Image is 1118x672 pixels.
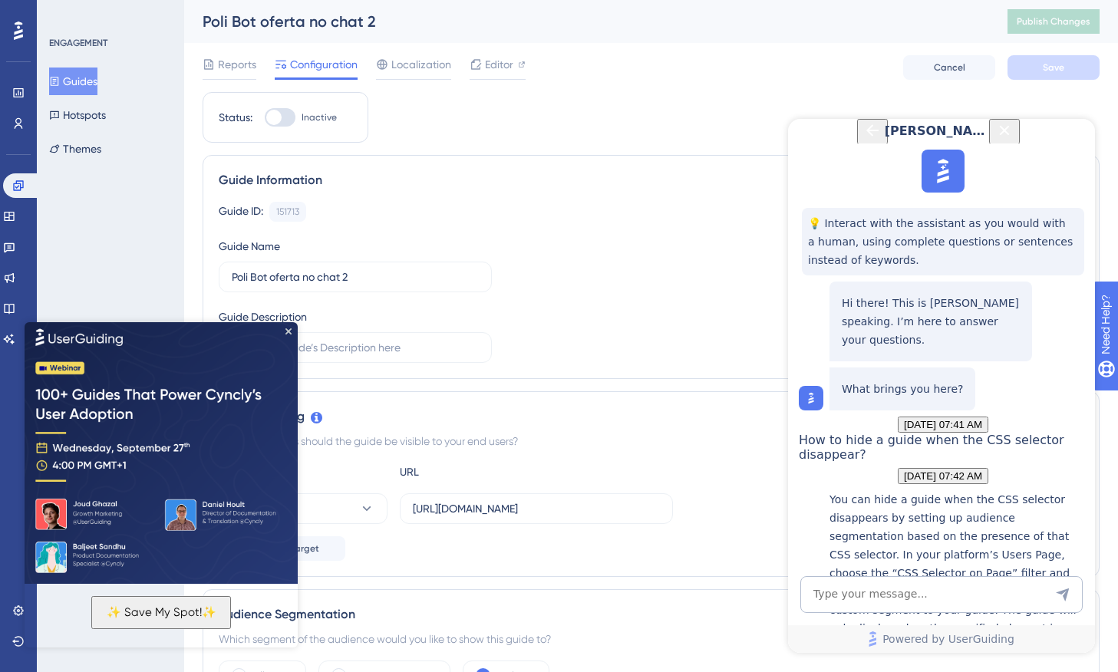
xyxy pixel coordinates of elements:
div: Page Targeting [219,407,1083,426]
textarea: AI Assistant Text Input [12,457,295,494]
div: Guide Information [219,171,1083,189]
p: You can hide a guide when the CSS selector disappears by setting up audience segmentation based o... [41,371,299,555]
div: Guide ID: [219,202,263,222]
span: Editor [485,55,513,74]
span: Inactive [302,111,337,124]
span: Configuration [290,55,358,74]
span: Reports [218,55,256,74]
span: Save [1043,61,1064,74]
span: Need Help? [36,4,96,22]
span: Publish Changes [1017,15,1090,28]
div: Guide Description [219,308,307,326]
button: Guides [49,68,97,95]
div: Audience Segmentation [219,605,1083,624]
input: Type your Guide’s Name here [232,268,479,285]
div: 151713 [276,206,299,218]
div: On which pages should the guide be visible to your end users? [219,432,1083,450]
input: yourwebsite.com/path [413,500,660,517]
button: Themes [49,135,101,163]
button: Publish Changes [1008,9,1100,34]
span: Localization [391,55,451,74]
input: Type your Guide’s Description here [232,339,479,356]
button: Hotspots [49,101,106,129]
button: Cancel [903,55,995,80]
div: Close Preview [261,6,267,12]
button: ✨ Save My Spot!✨ [67,274,206,307]
div: Guide Name [219,237,280,255]
span: Powered by UserGuiding [94,511,226,529]
div: Choose A Rule [219,463,388,481]
div: Poli Bot oferta no chat 2 [203,11,969,32]
button: Save [1008,55,1100,80]
div: Send Message [267,468,282,483]
div: Status: [219,108,252,127]
div: ENGAGEMENT [49,37,107,49]
button: starts with [219,493,388,524]
span: Cancel [934,61,965,74]
iframe: UserGuiding AI Assistant [788,119,1095,653]
div: URL [400,463,569,481]
div: Which segment of the audience would you like to show this guide to? [219,630,1083,648]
